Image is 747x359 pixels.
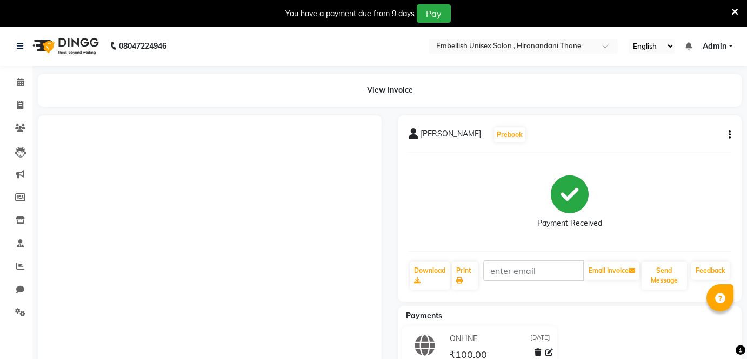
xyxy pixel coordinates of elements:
[530,333,550,344] span: [DATE]
[406,311,442,321] span: Payments
[452,262,478,290] a: Print
[450,333,477,344] span: ONLINE
[410,262,450,290] a: Download
[703,41,726,52] span: Admin
[494,127,525,142] button: Prebook
[28,31,102,61] img: logo
[38,74,742,107] div: View Invoice
[642,262,687,290] button: Send Message
[537,218,602,229] div: Payment Received
[483,260,583,281] input: enter email
[417,4,451,23] button: Pay
[421,128,481,143] span: [PERSON_NAME]
[691,262,730,280] a: Feedback
[285,8,415,19] div: You have a payment due from 9 days
[584,262,639,280] button: Email Invoice
[119,31,166,61] b: 08047224946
